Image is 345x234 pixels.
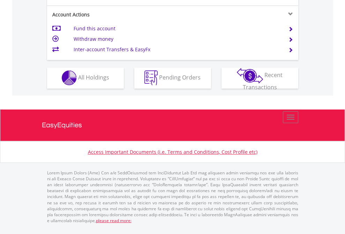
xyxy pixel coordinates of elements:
[74,34,280,44] td: Withdraw money
[88,149,257,155] a: Access Important Documents (i.e. Terms and Conditions, Cost Profile etc)
[96,218,132,224] a: please read more:
[78,74,109,81] span: All Holdings
[222,68,298,89] button: Recent Transactions
[47,170,298,224] p: Lorem Ipsum Dolors (Ame) Con a/e SeddOeiusmod tem InciDiduntut Lab Etd mag aliquaen admin veniamq...
[74,23,280,34] td: Fund this account
[47,68,124,89] button: All Holdings
[237,68,263,83] img: transactions-zar-wht.png
[243,71,283,91] span: Recent Transactions
[42,110,303,141] a: EasyEquities
[159,74,201,81] span: Pending Orders
[47,11,173,18] div: Account Actions
[62,70,77,85] img: holdings-wht.png
[74,44,280,55] td: Inter-account Transfers & EasyFx
[144,70,158,85] img: pending_instructions-wht.png
[134,68,211,89] button: Pending Orders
